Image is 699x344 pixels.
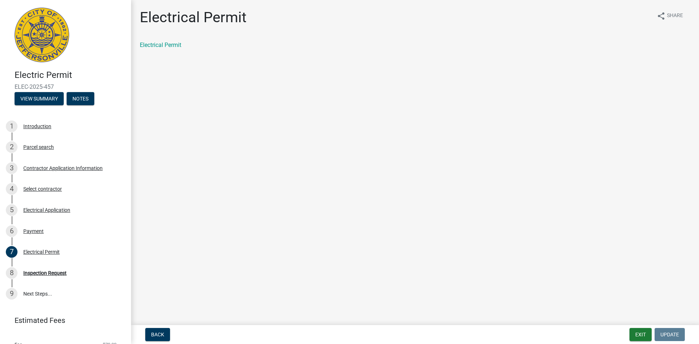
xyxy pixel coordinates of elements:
[140,41,181,48] a: Electrical Permit
[655,328,685,341] button: Update
[6,183,17,195] div: 4
[6,162,17,174] div: 3
[23,207,70,213] div: Electrical Application
[15,96,64,102] wm-modal-confirm: Summary
[23,229,44,234] div: Payment
[151,332,164,337] span: Back
[660,332,679,337] span: Update
[651,9,689,23] button: shareShare
[23,124,51,129] div: Introduction
[629,328,652,341] button: Exit
[6,120,17,132] div: 1
[140,9,246,26] h1: Electrical Permit
[23,249,60,254] div: Electrical Permit
[6,267,17,279] div: 8
[15,70,125,80] h4: Electric Permit
[6,246,17,258] div: 7
[23,186,62,191] div: Select contractor
[23,270,67,276] div: Inspection Request
[6,225,17,237] div: 6
[667,12,683,20] span: Share
[15,92,64,105] button: View Summary
[67,92,94,105] button: Notes
[15,8,69,62] img: City of Jeffersonville, Indiana
[67,96,94,102] wm-modal-confirm: Notes
[6,288,17,300] div: 9
[657,12,666,20] i: share
[23,166,103,171] div: Contractor Application Information
[6,313,119,328] a: Estimated Fees
[6,141,17,153] div: 2
[15,83,116,90] span: ELEC-2025-457
[23,145,54,150] div: Parcel search
[145,328,170,341] button: Back
[6,204,17,216] div: 5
